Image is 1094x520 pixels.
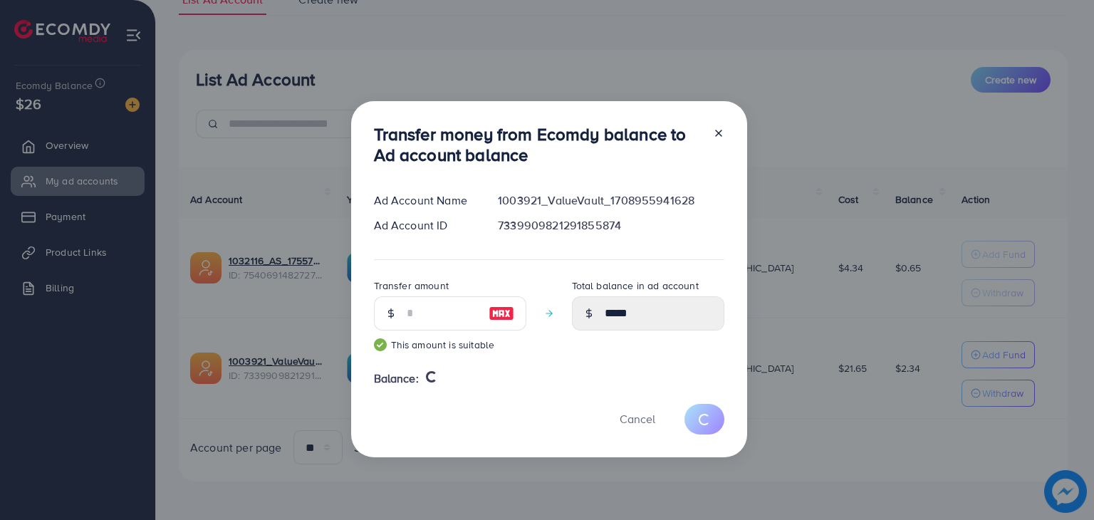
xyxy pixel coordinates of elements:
small: This amount is suitable [374,338,526,352]
h3: Transfer money from Ecomdy balance to Ad account balance [374,124,702,165]
img: image [489,305,514,322]
label: Total balance in ad account [572,279,699,293]
button: Cancel [602,404,673,435]
span: Balance: [374,370,419,387]
span: Cancel [620,411,655,427]
img: guide [374,338,387,351]
div: 7339909821291855874 [486,217,735,234]
label: Transfer amount [374,279,449,293]
div: Ad Account Name [363,192,487,209]
div: 1003921_ValueVault_1708955941628 [486,192,735,209]
div: Ad Account ID [363,217,487,234]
